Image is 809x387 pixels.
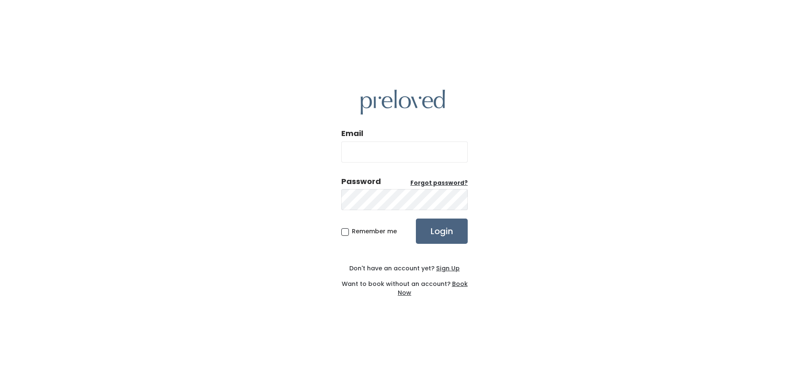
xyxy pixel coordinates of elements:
div: Password [341,176,381,187]
span: Remember me [352,227,397,235]
img: preloved logo [361,90,445,115]
div: Don't have an account yet? [341,264,468,273]
div: Want to book without an account? [341,273,468,297]
label: Email [341,128,363,139]
a: Book Now [398,280,468,297]
a: Sign Up [434,264,460,272]
a: Forgot password? [410,179,468,187]
u: Sign Up [436,264,460,272]
input: Login [416,219,468,244]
